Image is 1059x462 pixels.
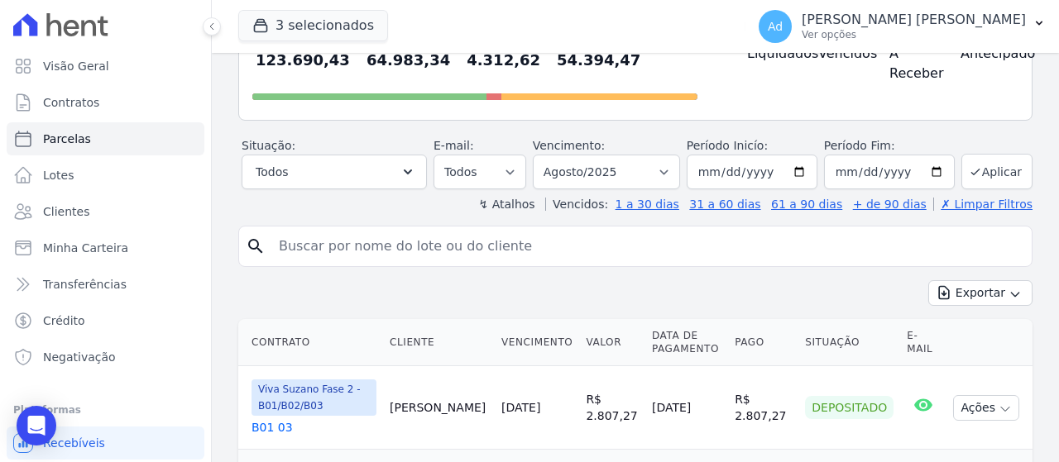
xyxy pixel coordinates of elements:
span: Crédito [43,312,85,329]
a: [DATE] [501,401,540,414]
label: ↯ Atalhos [478,198,534,211]
span: Parcelas [43,131,91,147]
a: 31 a 60 dias [689,198,760,211]
button: 3 selecionados [238,10,388,41]
a: Contratos [7,86,204,119]
label: Período Inicío: [687,139,768,152]
a: Crédito [7,304,204,337]
a: Clientes [7,195,204,228]
label: Situação: [242,139,295,152]
th: Situação [798,319,900,366]
a: Recebíveis [7,426,204,460]
a: Parcelas [7,122,204,155]
span: Viva Suzano Fase 2 - B01/B02/B03 [252,379,376,416]
span: Negativação [43,349,116,365]
a: 1 a 30 dias [616,198,679,211]
input: Buscar por nome do lote ou do cliente [269,230,1025,263]
a: 61 a 90 dias [771,198,842,211]
span: Recebíveis [43,435,105,451]
td: [PERSON_NAME] [383,366,495,450]
button: Todos [242,155,427,189]
h4: A Receber [889,44,934,83]
i: search [246,236,266,256]
p: Ver opções [802,28,1026,41]
div: Plataformas [13,400,198,420]
button: Ações [953,395,1019,421]
h4: Antecipado [961,44,1005,64]
span: Todos [256,162,288,182]
div: Open Intercom Messenger [17,406,56,445]
span: Visão Geral [43,58,109,74]
span: Ad [768,21,783,32]
th: Valor [579,319,645,366]
th: Data de Pagamento [645,319,728,366]
a: B01 03 [252,419,376,436]
h4: Vencidos [818,44,863,64]
label: Período Fim: [824,137,955,155]
a: Visão Geral [7,50,204,83]
div: Depositado [805,396,894,419]
th: E-mail [900,319,946,366]
a: Transferências [7,268,204,301]
th: Contrato [238,319,383,366]
th: Vencimento [495,319,579,366]
td: [DATE] [645,366,728,450]
td: R$ 2.807,27 [728,366,798,450]
th: Pago [728,319,798,366]
button: Aplicar [961,154,1033,189]
a: Negativação [7,341,204,374]
label: E-mail: [434,139,474,152]
button: Ad [PERSON_NAME] [PERSON_NAME] Ver opções [745,3,1059,50]
th: Cliente [383,319,495,366]
p: [PERSON_NAME] [PERSON_NAME] [802,12,1026,28]
button: Exportar [928,280,1033,306]
a: + de 90 dias [853,198,927,211]
a: ✗ Limpar Filtros [933,198,1033,211]
a: Lotes [7,159,204,192]
td: R$ 2.807,27 [579,366,645,450]
h4: Liquidados [747,44,792,64]
span: Contratos [43,94,99,111]
span: Lotes [43,167,74,183]
span: Transferências [43,276,127,293]
label: Vencimento: [533,139,605,152]
a: Minha Carteira [7,231,204,264]
span: Minha Carteira [43,240,128,256]
span: Clientes [43,203,89,220]
label: Vencidos: [545,198,608,211]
